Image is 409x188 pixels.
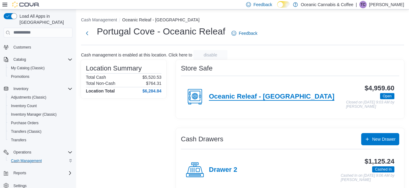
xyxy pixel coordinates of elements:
span: Customers [11,43,72,51]
button: Reports [11,169,29,177]
button: Transfers (Classic) [6,127,75,136]
p: Closed on [DATE] 9:03 AM by [PERSON_NAME] [346,100,394,109]
span: Open [383,93,392,99]
span: TC [361,1,365,8]
button: Inventory [11,85,31,92]
button: New Drawer [361,133,399,145]
span: Cash Management [9,157,72,164]
a: Cash Management [9,157,44,164]
a: Adjustments (Classic) [9,94,49,101]
span: Inventory Manager (Classic) [9,111,72,118]
p: Cashed In on [DATE] 9:06 AM by [PERSON_NAME] [341,174,394,182]
h4: $6,284.84 [143,89,161,93]
span: Inventory [11,85,72,92]
span: New Drawer [372,136,396,142]
span: Adjustments (Classic) [11,95,46,100]
span: Reports [13,171,26,175]
button: Adjustments (Classic) [6,93,75,102]
span: Catalog [13,57,26,62]
button: Catalog [11,56,28,63]
span: Promotions [9,73,72,80]
button: Customers [1,43,75,52]
h3: Cash Drawers [181,136,223,143]
h3: $4,959.60 [365,85,394,92]
button: Reports [1,169,75,177]
a: Customers [11,44,33,51]
span: Inventory Count [9,102,72,110]
span: Adjustments (Classic) [9,94,72,101]
span: Feedback [253,2,272,8]
button: Oceanic Releaf - [GEOGRAPHIC_DATA] [122,17,199,22]
h3: Store Safe [181,65,213,72]
span: disable [204,52,217,58]
a: Promotions [9,73,32,80]
a: Inventory Count [9,102,39,110]
span: Catalog [11,56,72,63]
p: $764.31 [146,81,161,86]
a: Purchase Orders [9,119,41,127]
h1: Portugal Cove - Oceanic Releaf [97,25,225,38]
h3: Location Summary [86,65,142,72]
h4: Location Total [86,89,115,93]
span: Customers [13,45,31,50]
span: My Catalog (Classic) [11,66,45,70]
span: Promotions [11,74,30,79]
h4: Oceanic Releaf - [GEOGRAPHIC_DATA] [209,93,334,101]
img: Cova [12,2,40,8]
button: Transfers [6,136,75,144]
h4: Drawer 2 [209,166,237,174]
a: Transfers (Classic) [9,128,44,135]
span: Purchase Orders [9,119,72,127]
span: Cashed In [375,167,392,172]
span: Operations [13,150,31,155]
button: Purchase Orders [6,119,75,127]
button: Catalog [1,55,75,64]
h6: Total Non-Cash [86,81,115,86]
p: | [356,1,357,8]
button: Next [81,27,93,39]
span: Transfers [11,138,26,143]
span: Load All Apps in [GEOGRAPHIC_DATA] [17,13,72,25]
a: Inventory Manager (Classic) [9,111,59,118]
button: Inventory Manager (Classic) [6,110,75,119]
p: [PERSON_NAME] [369,1,404,8]
button: Promotions [6,72,75,81]
span: Transfers [9,136,72,144]
span: Reports [11,169,72,177]
a: My Catalog (Classic) [9,64,47,72]
span: Inventory Manager (Classic) [11,112,57,117]
span: Operations [11,149,72,156]
input: Dark Mode [277,1,290,8]
h6: Total Cash [86,75,106,80]
span: Inventory [13,86,28,91]
p: $5,520.53 [143,75,161,80]
span: Open [380,93,394,99]
span: Feedback [239,30,257,36]
button: Operations [1,148,75,157]
span: My Catalog (Classic) [9,64,72,72]
span: Cashed In [372,166,394,172]
span: Purchase Orders [11,121,39,125]
button: My Catalog (Classic) [6,64,75,72]
button: Inventory Count [6,102,75,110]
a: Transfers [9,136,29,144]
button: Inventory [1,85,75,93]
button: Cash Management [81,17,117,22]
span: Cash Management [11,158,42,163]
p: Cash management is enabled at this location. Click here to [81,52,192,57]
span: Transfers (Classic) [11,129,41,134]
button: Cash Management [6,157,75,165]
a: Feedback [229,27,260,39]
nav: An example of EuiBreadcrumbs [81,17,404,24]
button: disable [193,50,227,60]
span: Transfers (Classic) [9,128,72,135]
span: Inventory Count [11,103,37,108]
button: Operations [11,149,34,156]
p: Oceanic Cannabis & Coffee [301,1,354,8]
h3: $1,125.24 [365,158,394,165]
div: Thomas Clarke [359,1,367,8]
